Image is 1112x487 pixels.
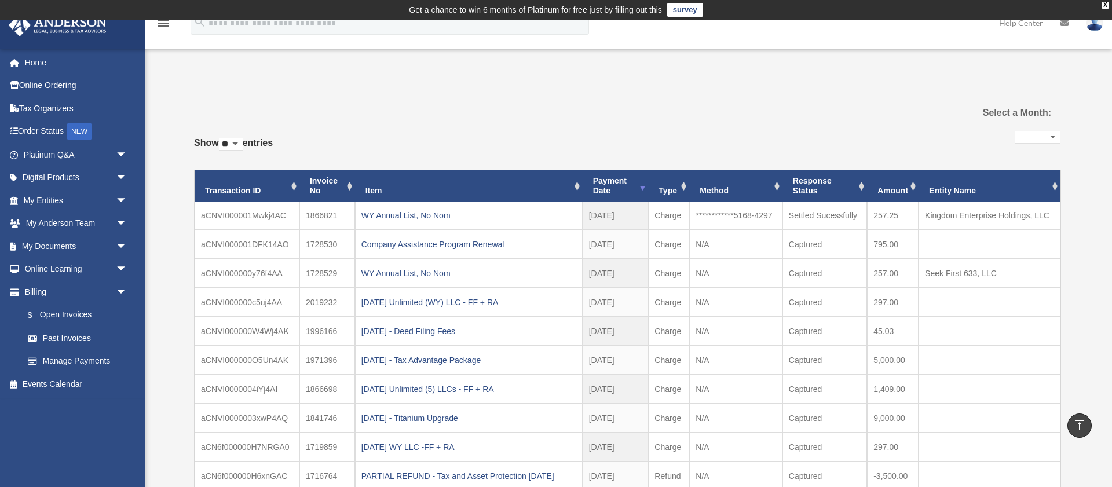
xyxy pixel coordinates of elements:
[8,212,145,235] a: My Anderson Teamarrow_drop_down
[355,170,583,202] th: Item: activate to sort column ascending
[689,288,782,317] td: N/A
[67,123,92,140] div: NEW
[116,166,139,190] span: arrow_drop_down
[299,202,355,230] td: 1866821
[195,375,299,404] td: aCNVI0000004iYj4AI
[16,327,139,350] a: Past Invoices
[299,288,355,317] td: 2019232
[409,3,662,17] div: Get a chance to win 6 months of Platinum for free just by filling out this
[193,16,206,28] i: search
[583,288,649,317] td: [DATE]
[782,375,867,404] td: Captured
[689,433,782,462] td: N/A
[361,323,576,339] div: [DATE] - Deed Filing Fees
[299,346,355,375] td: 1971396
[34,308,40,323] span: $
[648,202,689,230] td: Charge
[782,317,867,346] td: Captured
[156,20,170,30] a: menu
[195,202,299,230] td: aCNVI000001Mwkj4AC
[648,317,689,346] td: Charge
[782,404,867,433] td: Captured
[583,170,649,202] th: Payment Date: activate to sort column ascending
[689,230,782,259] td: N/A
[156,16,170,30] i: menu
[689,346,782,375] td: N/A
[867,230,919,259] td: 795.00
[8,97,145,120] a: Tax Organizers
[782,170,867,202] th: Response Status: activate to sort column ascending
[648,230,689,259] td: Charge
[919,259,1060,288] td: Seek First 633, LLC
[195,346,299,375] td: aCNVI000000O5Un4AK
[361,236,576,252] div: Company Assistance Program Renewal
[299,404,355,433] td: 1841746
[219,138,243,151] select: Showentries
[583,375,649,404] td: [DATE]
[361,381,576,397] div: [DATE] Unlimited (5) LLCs - FF + RA
[8,51,145,74] a: Home
[782,433,867,462] td: Captured
[782,259,867,288] td: Captured
[116,280,139,304] span: arrow_drop_down
[583,433,649,462] td: [DATE]
[782,288,867,317] td: Captured
[299,230,355,259] td: 1728530
[361,439,576,455] div: [DATE] WY LLC -FF + RA
[583,346,649,375] td: [DATE]
[867,433,919,462] td: 297.00
[361,207,576,224] div: WY Annual List, No Nom
[648,404,689,433] td: Charge
[8,120,145,144] a: Order StatusNEW
[195,170,299,202] th: Transaction ID: activate to sort column ascending
[8,258,145,281] a: Online Learningarrow_drop_down
[583,317,649,346] td: [DATE]
[919,202,1060,230] td: Kingdom Enterprise Holdings, LLC
[195,404,299,433] td: aCNVI0000003xwP4AQ
[648,346,689,375] td: Charge
[867,170,919,202] th: Amount: activate to sort column ascending
[299,259,355,288] td: 1728529
[361,468,576,484] div: PARTIAL REFUND - Tax and Asset Protection [DATE]
[8,280,145,303] a: Billingarrow_drop_down
[299,170,355,202] th: Invoice No: activate to sort column ascending
[689,317,782,346] td: N/A
[299,317,355,346] td: 1996166
[782,346,867,375] td: Captured
[8,189,145,212] a: My Entitiesarrow_drop_down
[583,259,649,288] td: [DATE]
[116,258,139,281] span: arrow_drop_down
[116,189,139,213] span: arrow_drop_down
[16,350,145,373] a: Manage Payments
[299,433,355,462] td: 1719859
[361,410,576,426] div: [DATE] - Titanium Upgrade
[1073,418,1087,432] i: vertical_align_top
[648,433,689,462] td: Charge
[689,375,782,404] td: N/A
[116,235,139,258] span: arrow_drop_down
[5,14,110,36] img: Anderson Advisors Platinum Portal
[1067,413,1092,438] a: vertical_align_top
[867,288,919,317] td: 297.00
[361,265,576,281] div: WY Annual List, No Nom
[648,259,689,288] td: Charge
[583,404,649,433] td: [DATE]
[689,259,782,288] td: N/A
[195,433,299,462] td: aCN6f000000H7NRGA0
[8,372,145,396] a: Events Calendar
[1102,2,1109,9] div: close
[867,375,919,404] td: 1,409.00
[8,143,145,166] a: Platinum Q&Aarrow_drop_down
[924,105,1051,121] label: Select a Month:
[1086,14,1103,31] img: User Pic
[8,166,145,189] a: Digital Productsarrow_drop_down
[667,3,703,17] a: survey
[867,202,919,230] td: 257.25
[8,74,145,97] a: Online Ordering
[195,259,299,288] td: aCNVI000000y76f4AA
[867,259,919,288] td: 257.00
[648,288,689,317] td: Charge
[116,212,139,236] span: arrow_drop_down
[194,135,273,163] label: Show entries
[689,170,782,202] th: Method: activate to sort column ascending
